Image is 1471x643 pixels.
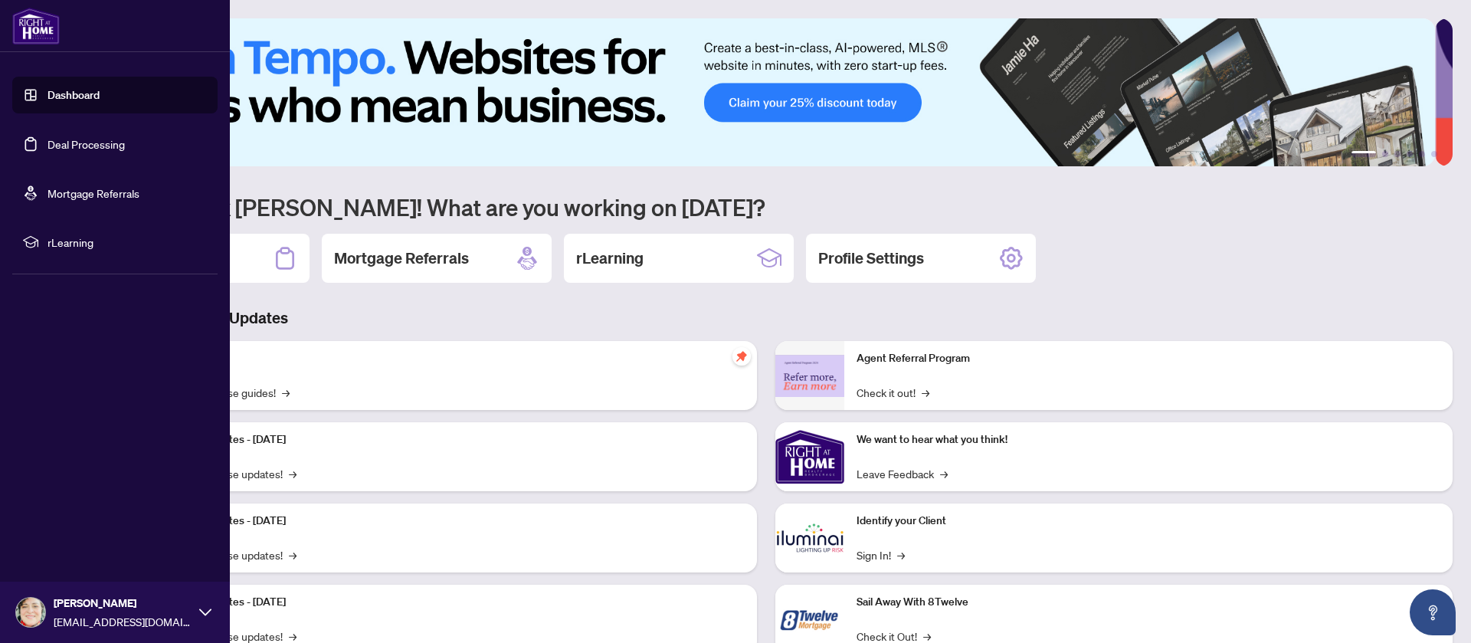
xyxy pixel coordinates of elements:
h2: Profile Settings [818,248,924,269]
button: Open asap [1410,589,1456,635]
button: 6 [1431,151,1437,157]
p: Agent Referral Program [857,350,1440,367]
img: Identify your Client [775,504,844,572]
span: → [922,384,929,401]
h2: rLearning [576,248,644,269]
img: Profile Icon [16,598,45,627]
p: Platform Updates - [DATE] [161,594,745,611]
p: Sail Away With 8Twelve [857,594,1440,611]
span: → [289,546,296,563]
span: pushpin [732,347,751,366]
p: Platform Updates - [DATE] [161,513,745,530]
p: Platform Updates - [DATE] [161,431,745,448]
span: → [940,465,948,482]
h1: Welcome back [PERSON_NAME]! What are you working on [DATE]? [80,192,1453,221]
span: → [289,465,296,482]
img: We want to hear what you think! [775,422,844,491]
p: Self-Help [161,350,745,367]
a: Mortgage Referrals [48,186,139,200]
a: Dashboard [48,88,100,102]
button: 1 [1351,151,1376,157]
p: We want to hear what you think! [857,431,1440,448]
button: 4 [1407,151,1413,157]
span: → [897,546,905,563]
a: Sign In!→ [857,546,905,563]
p: Identify your Client [857,513,1440,530]
img: Slide 0 [80,18,1435,166]
a: Deal Processing [48,137,125,151]
h3: Brokerage & Industry Updates [80,307,1453,329]
span: rLearning [48,234,207,251]
h2: Mortgage Referrals [334,248,469,269]
button: 5 [1419,151,1425,157]
a: Check it out!→ [857,384,929,401]
button: 3 [1394,151,1401,157]
img: logo [12,8,60,44]
a: Leave Feedback→ [857,465,948,482]
span: [EMAIL_ADDRESS][DOMAIN_NAME] [54,613,192,630]
span: [PERSON_NAME] [54,595,192,612]
button: 2 [1382,151,1388,157]
img: Agent Referral Program [775,355,844,397]
span: → [282,384,290,401]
